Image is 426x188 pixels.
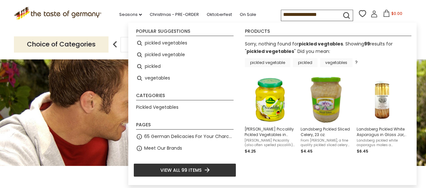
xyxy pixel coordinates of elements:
[133,102,236,113] li: Pickled Vegetables
[136,29,234,36] li: Popular suggestions
[245,138,295,147] span: [PERSON_NAME] Pickcalilly (also often spelled piccalilli) is a take on the British classic of the...
[133,61,236,72] li: pickled
[133,143,236,154] li: Meet Our Brands
[245,29,411,36] li: Products
[119,11,142,18] a: Seasons
[242,74,298,157] li: Kuehne Piccalilly Pickled Vegetables in Mustard Sauce, 12.5 oz.
[245,48,358,65] div: Did you mean: ?
[150,11,199,18] a: Christmas - PRE-ORDER
[144,144,182,152] a: Meet Our Brands
[293,58,317,67] a: pickled
[133,49,236,61] li: pickled vegetable
[109,38,121,51] img: previous arrow
[133,72,236,84] li: vegetables
[247,76,294,123] img: Kuehne Piccalilly Pickled Vegetables in Mustard Sauce
[299,41,343,47] b: pickled vegtables
[303,76,350,123] img: Landsberg Pickled Sliced Celery
[128,23,417,185] div: Instant Search Results
[245,148,256,154] span: $4.25
[144,133,234,140] a: 65 German Delicacies For Your Charcuterie Board
[133,131,236,143] li: 65 German Delicacies For Your Charcuterie Board
[136,93,234,100] li: Categories
[357,76,408,155] a: Landsberg Pickled White AsparagusLandsberg Pickled White Asparagus in Glass Jar, large, 15.2 ozLa...
[301,138,351,147] span: From [PERSON_NAME], a fine quality pickled sliced celery root that adds a nice crunch to salads a...
[207,11,232,18] a: Oktoberfest
[133,163,236,177] li: View all 99 items
[136,104,178,111] a: Pickled Vegetables
[14,36,109,52] p: Choice of Categories
[301,126,351,137] span: Landsberg Pickled Sliced Celery, 23 oz.
[298,74,354,157] li: Landsberg Pickled Sliced Celery, 23 oz.
[136,122,234,130] li: Pages
[247,48,294,55] a: pickled vegetables
[301,76,351,155] a: Landsberg Pickled Sliced CeleryLandsberg Pickled Sliced Celery, 23 oz.From [PERSON_NAME], a fine ...
[320,58,352,67] a: vegetables
[357,138,408,147] span: Landsberg pickled white asparagus makes a wonderful addition to any vegetable platter (along sour...
[245,41,344,47] span: Sorry, nothing found for .
[245,76,295,155] a: Kuehne Piccalilly Pickled Vegetables in Mustard Sauce[PERSON_NAME] Piccalilly Pickled Vegetables ...
[301,148,313,154] span: $4.45
[357,126,408,137] span: Landsberg Pickled White Asparagus in Glass Jar, large, 15.2 oz
[391,11,402,16] span: $0.00
[364,41,370,47] b: 99
[240,11,256,18] a: On Sale
[354,74,410,157] li: Landsberg Pickled White Asparagus in Glass Jar, large, 15.2 oz
[379,10,407,19] button: $0.00
[357,148,368,154] span: $6.45
[245,126,295,137] span: [PERSON_NAME] Piccalilly Pickled Vegetables in Mustard Sauce, 12.5 oz.
[133,37,236,49] li: pickled vegetables
[245,58,290,67] a: pickled vegetable
[160,167,201,174] span: View all 99 items
[359,76,406,123] img: Landsberg Pickled White Asparagus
